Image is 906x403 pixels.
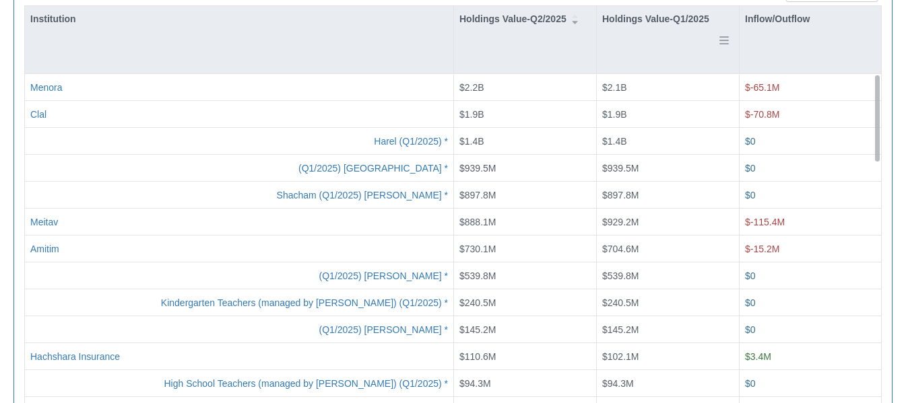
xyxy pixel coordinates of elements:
button: Meitav [30,215,58,228]
button: * Kindergarten Teachers (managed by [PERSON_NAME]) (Q1/2025) [161,295,448,309]
div: Holdings Value-Q1/2025 [597,6,739,32]
span: $-115.4M [745,216,785,227]
span: $0 [745,324,756,334]
span: $240.5M [602,297,639,307]
span: $1.4B [602,135,627,146]
span: $888.1M [459,216,496,227]
span: $110.6M [459,351,496,361]
span: $939.5M [602,162,639,173]
div: Holdings Value-Q2/2025 [454,6,596,32]
button: Hachshara Insurance [30,349,120,363]
span: $539.8M [459,270,496,281]
span: $0 [745,162,756,173]
span: $145.2M [602,324,639,334]
span: $1.9B [602,108,627,119]
span: $240.5M [459,297,496,307]
span: $0 [745,297,756,307]
span: $2.2B [459,82,484,93]
span: $3.4M [745,351,771,361]
button: * High School Teachers (managed by [PERSON_NAME]) (Q1/2025) [164,376,449,390]
span: $0 [745,377,756,388]
button: Menora [30,81,62,94]
span: $102.1M [602,351,639,361]
button: * Harel (Q1/2025) [374,134,448,147]
button: * [PERSON_NAME] Shacham (Q1/2025) [277,188,448,201]
button: * [GEOGRAPHIC_DATA] (Q1/2025) [298,161,448,174]
span: $0 [745,270,756,281]
span: $897.8M [602,189,639,200]
span: $939.5M [459,162,496,173]
span: $704.6M [602,243,639,254]
span: $-70.8M [745,108,779,119]
button: * [PERSON_NAME] (Q1/2025) [319,322,448,336]
span: $1.4B [459,135,484,146]
span: $-15.2M [745,243,779,254]
span: $94.3M [602,377,634,388]
button: Amitim [30,242,59,255]
span: $1.9B [459,108,484,119]
span: $145.2M [459,324,496,334]
span: $0 [745,189,756,200]
div: Institution [25,6,453,32]
button: Clal [30,107,46,120]
div: Inflow/Outflow [740,6,881,32]
span: $2.1B [602,82,627,93]
span: $0 [745,135,756,146]
span: $539.8M [602,270,639,281]
span: $897.8M [459,189,496,200]
button: * [PERSON_NAME] (Q1/2025) [319,268,448,282]
span: $-65.1M [745,82,779,93]
span: $730.1M [459,243,496,254]
span: $929.2M [602,216,639,227]
span: $94.3M [459,377,491,388]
